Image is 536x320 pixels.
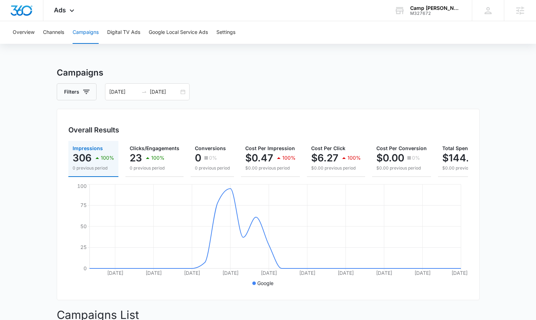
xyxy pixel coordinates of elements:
tspan: [DATE] [184,270,200,276]
p: 0 previous period [73,165,114,171]
span: to [141,89,147,95]
input: End date [150,88,179,96]
p: $0.00 previous period [245,165,296,171]
p: 100% [347,155,361,160]
button: Digital TV Ads [107,21,140,44]
img: logo_orange.svg [11,11,17,17]
p: Google [257,279,273,287]
span: Ads [54,6,66,14]
span: Conversions [195,145,226,151]
p: 23 [130,152,142,164]
h3: Overall Results [68,125,119,135]
div: account id [410,11,462,16]
h3: Campaigns [57,66,480,79]
p: 100% [101,155,114,160]
span: Clicks/Engagements [130,145,179,151]
div: account name [410,5,462,11]
tspan: 75 [80,202,87,208]
tspan: [DATE] [299,270,315,276]
img: tab_keywords_by_traffic_grey.svg [70,41,76,47]
tspan: [DATE] [222,270,238,276]
span: Impressions [73,145,103,151]
button: Google Local Service Ads [149,21,208,44]
tspan: 25 [80,244,87,250]
div: Domain Overview [27,42,63,46]
span: swap-right [141,89,147,95]
tspan: 0 [84,265,87,271]
p: 0 [195,152,201,164]
img: website_grey.svg [11,18,17,24]
span: Cost Per Conversion [376,145,427,151]
p: 306 [73,152,92,164]
button: Campaigns [73,21,99,44]
p: 0 previous period [130,165,179,171]
tspan: [DATE] [414,270,430,276]
p: $0.00 previous period [376,165,427,171]
div: Keywords by Traffic [78,42,119,46]
p: $0.47 [245,152,273,164]
span: Total Spend [442,145,471,151]
tspan: [DATE] [337,270,353,276]
p: 0% [209,155,217,160]
button: Overview [13,21,35,44]
p: 100% [151,155,165,160]
p: 0% [412,155,420,160]
span: Cost Per Click [311,145,345,151]
p: $0.00 previous period [311,165,361,171]
p: 0 previous period [195,165,230,171]
div: Domain: [DOMAIN_NAME] [18,18,78,24]
img: tab_domain_overview_orange.svg [19,41,25,47]
tspan: [DATE] [145,270,161,276]
tspan: 50 [80,223,87,229]
tspan: [DATE] [107,270,123,276]
input: Start date [109,88,138,96]
button: Filters [57,83,97,100]
tspan: [DATE] [376,270,392,276]
p: 100% [282,155,296,160]
button: Channels [43,21,64,44]
tspan: [DATE] [260,270,277,276]
div: v 4.0.25 [20,11,35,17]
p: $0.00 [376,152,404,164]
p: $144.10 [442,152,479,164]
p: $6.27 [311,152,338,164]
tspan: [DATE] [451,270,468,276]
span: Cost Per Impression [245,145,295,151]
tspan: 100 [77,183,87,189]
p: $0.00 previous period [442,165,501,171]
button: Settings [216,21,235,44]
